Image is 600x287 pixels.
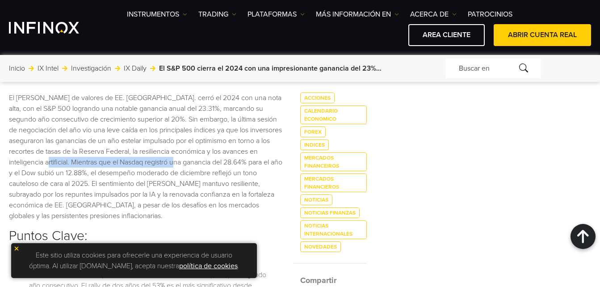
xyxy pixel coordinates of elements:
img: arrow-right [115,66,120,71]
h2: Puntos Clave: [9,228,282,245]
a: Patrocinios [468,9,512,20]
a: mercados financieros [300,173,366,192]
a: IX Intel [38,63,59,74]
a: calendario economico [300,106,366,124]
a: Investigación [71,63,111,74]
a: PLATAFORMAS [248,9,305,20]
a: Noticias internacionales [300,220,366,239]
a: Noticias finanzas [300,207,360,218]
a: AREA CLIENTE [408,24,485,46]
h5: Compartir [300,274,366,287]
a: acciones [300,93,335,103]
a: mercados financeiros [300,152,366,171]
p: El [PERSON_NAME] de valores de EE. [GEOGRAPHIC_DATA]. cerró el 2024 con una nota alta, con el S&P... [9,93,282,221]
a: ACERCA DE [410,9,457,20]
a: indices [300,139,329,150]
img: yellow close icon [13,245,20,252]
a: Instrumentos [127,9,187,20]
img: arrow-right [29,66,34,71]
img: arrow-right [150,66,155,71]
div: Buscar en [445,59,541,78]
a: política de cookies [179,262,238,270]
a: Novedades [300,241,341,252]
a: Inicio [9,63,25,74]
img: arrow-right [62,66,67,71]
a: FOREX [300,127,326,137]
a: ABRIR CUENTA REAL [494,24,591,46]
a: IX Daily [124,63,147,74]
a: Más información en [316,9,399,20]
a: TRADING [198,9,236,20]
span: El S&P 500 cierra el 2024 con una impresionante ganancia del 23% a pesar de la caída a final de año. [159,63,382,74]
p: Este sitio utiliza cookies para ofrecerle una experiencia de usuario óptima. Al utilizar [DOMAIN_... [16,248,252,274]
a: noticias [300,194,332,205]
a: INFINOX Logo [9,22,100,34]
